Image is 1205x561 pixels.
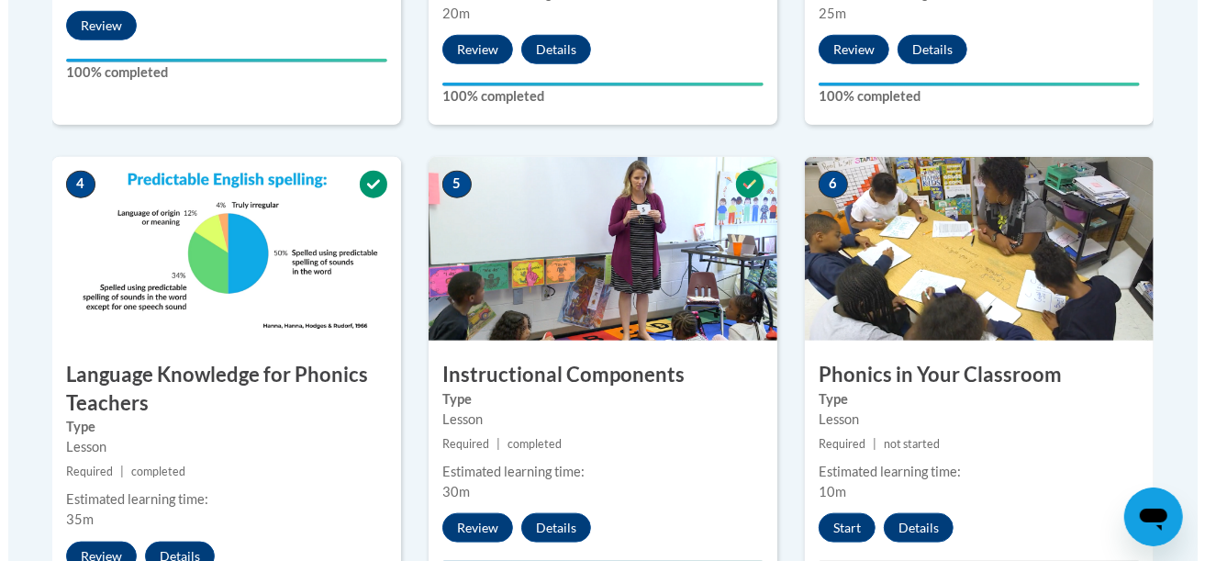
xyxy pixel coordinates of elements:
label: 100% completed [58,62,379,83]
div: Lesson [434,410,755,430]
label: Type [58,417,379,437]
label: Type [434,389,755,410]
span: Required [810,437,857,451]
div: Your progress [810,83,1132,86]
label: 100% completed [434,86,755,107]
span: | [112,465,116,478]
span: not started [876,437,932,451]
button: Review [434,513,505,543]
button: Details [889,35,959,64]
button: Start [810,513,867,543]
button: Review [434,35,505,64]
div: Your progress [58,59,379,62]
iframe: Button to launch messaging window [1116,488,1175,546]
img: Course Image [797,157,1145,341]
span: 5 [434,171,463,198]
span: completed [123,465,177,478]
span: Required [434,437,481,451]
span: | [865,437,868,451]
div: Estimated learning time: [434,462,755,482]
h3: Instructional Components [420,361,769,389]
div: Lesson [810,410,1132,430]
div: Your progress [434,83,755,86]
div: Estimated learning time: [810,462,1132,482]
button: Details [513,513,583,543]
button: Details [876,513,945,543]
span: | [488,437,492,451]
span: 6 [810,171,840,198]
span: 30m [434,484,462,499]
label: 100% completed [810,86,1132,107]
span: 20m [434,6,462,21]
span: 10m [810,484,838,499]
span: 25m [810,6,838,21]
h3: Phonics in Your Classroom [797,361,1145,389]
div: Estimated learning time: [58,489,379,510]
span: 4 [58,171,87,198]
button: Review [58,11,128,40]
span: completed [499,437,553,451]
label: Type [810,389,1132,410]
h3: Language Knowledge for Phonics Teachers [44,361,393,418]
img: Course Image [44,157,393,341]
img: Course Image [420,157,769,341]
span: Required [58,465,105,478]
span: 35m [58,511,85,527]
button: Details [513,35,583,64]
div: Lesson [58,437,379,457]
button: Review [810,35,881,64]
